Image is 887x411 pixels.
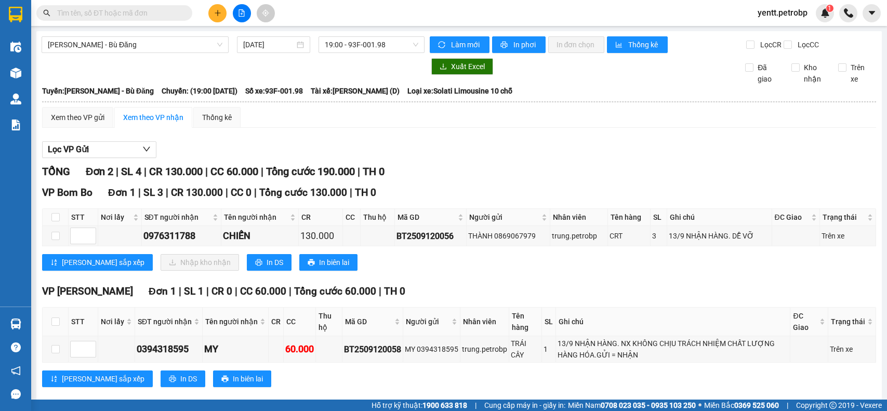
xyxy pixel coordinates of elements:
[299,254,358,271] button: printerIn biên lai
[42,285,133,297] span: VP [PERSON_NAME]
[342,336,403,363] td: BT2509120058
[548,36,605,53] button: In đơn chọn
[667,209,772,226] th: Ghi chú
[704,400,779,411] span: Miền Bắc
[607,36,668,53] button: bar-chartThống kê
[10,42,21,52] img: warehouse-icon
[384,285,405,297] span: TH 0
[550,209,608,226] th: Nhân viên
[233,373,263,385] span: In biên lai
[829,402,837,409] span: copyright
[261,165,263,178] span: |
[144,165,147,178] span: |
[299,209,343,226] th: CR
[379,285,381,297] span: |
[823,211,865,223] span: Trạng thái
[214,9,221,17] span: plus
[123,112,183,123] div: Xem theo VP nhận
[422,401,467,409] strong: 1900 633 818
[509,308,542,336] th: Tên hàng
[42,87,154,95] b: Tuyến: [PERSON_NAME] - Bù Đăng
[468,230,548,242] div: THÀNH 0869067979
[822,230,874,242] div: Trên xe
[149,285,176,297] span: Đơn 1
[601,401,696,409] strong: 0708 023 035 - 0935 103 250
[800,62,830,85] span: Kho nhận
[42,254,153,271] button: sort-ascending[PERSON_NAME] sắp xếp
[262,9,269,17] span: aim
[50,259,58,267] span: sort-ascending
[610,230,648,242] div: CRT
[308,259,315,267] span: printer
[345,316,392,327] span: Mã GD
[210,165,258,178] span: CC 60.000
[300,229,341,243] div: 130.000
[344,343,401,356] div: BT2509120058
[238,9,245,17] span: file-add
[10,94,21,104] img: warehouse-icon
[121,165,141,178] span: SL 4
[511,338,540,361] div: TRÁI CÂY
[142,226,221,246] td: 0976311788
[285,342,314,356] div: 60.000
[42,187,92,198] span: VP Bom Bo
[500,41,509,49] span: printer
[350,187,352,198] span: |
[169,375,176,383] span: printer
[166,187,168,198] span: |
[143,187,163,198] span: SL 3
[608,209,651,226] th: Tên hàng
[101,316,124,327] span: Nơi lấy
[180,373,197,385] span: In DS
[116,165,118,178] span: |
[558,338,788,361] div: 13/9 NHẬN HÀNG. NX KHÔNG CHỊU TRÁCH NHIỆM CHẤT LƯỢNG HÀNG HÓA.GỬI = NHẬN
[48,143,89,156] span: Lọc VP Gửi
[69,308,98,336] th: STT
[101,211,131,223] span: Nơi lấy
[430,36,489,53] button: syncLàm mới
[51,112,104,123] div: Xem theo VP gửi
[257,4,275,22] button: aim
[11,342,21,352] span: question-circle
[235,285,237,297] span: |
[863,4,881,22] button: caret-down
[255,259,262,267] span: printer
[460,308,509,336] th: Nhân viên
[793,310,817,333] span: ĐC Giao
[149,165,203,178] span: CR 130.000
[319,257,349,268] span: In biên lai
[69,209,98,226] th: STT
[205,165,208,178] span: |
[203,336,269,363] td: MY
[211,285,232,297] span: CR 0
[142,145,151,153] span: down
[108,187,136,198] span: Đơn 1
[135,336,203,363] td: 0394318595
[669,230,770,242] div: 13/9 NHẬN HÀNG. DỄ VỠ
[325,37,418,52] span: 19:00 - 93F-001.98
[372,400,467,411] span: Hỗ trợ kỹ thuật:
[451,61,485,72] span: Xuất Excel
[144,211,210,223] span: SĐT người nhận
[204,342,267,356] div: MY
[259,187,347,198] span: Tổng cước 130.000
[628,39,659,50] span: Thống kê
[42,141,156,158] button: Lọc VP Gửi
[544,343,554,355] div: 1
[289,285,292,297] span: |
[179,285,181,297] span: |
[756,39,783,50] span: Lọc CR
[698,403,701,407] span: ⚪️
[10,120,21,130] img: solution-icon
[205,316,258,327] span: Tên người nhận
[513,39,537,50] span: In phơi
[451,39,481,50] span: Làm mới
[294,285,376,297] span: Tổng cước 60.000
[787,400,788,411] span: |
[484,400,565,411] span: Cung cấp máy in - giấy in:
[43,9,50,17] span: search
[206,285,209,297] span: |
[161,254,239,271] button: downloadNhập kho nhận
[542,308,556,336] th: SL
[462,343,507,355] div: trung.petrobp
